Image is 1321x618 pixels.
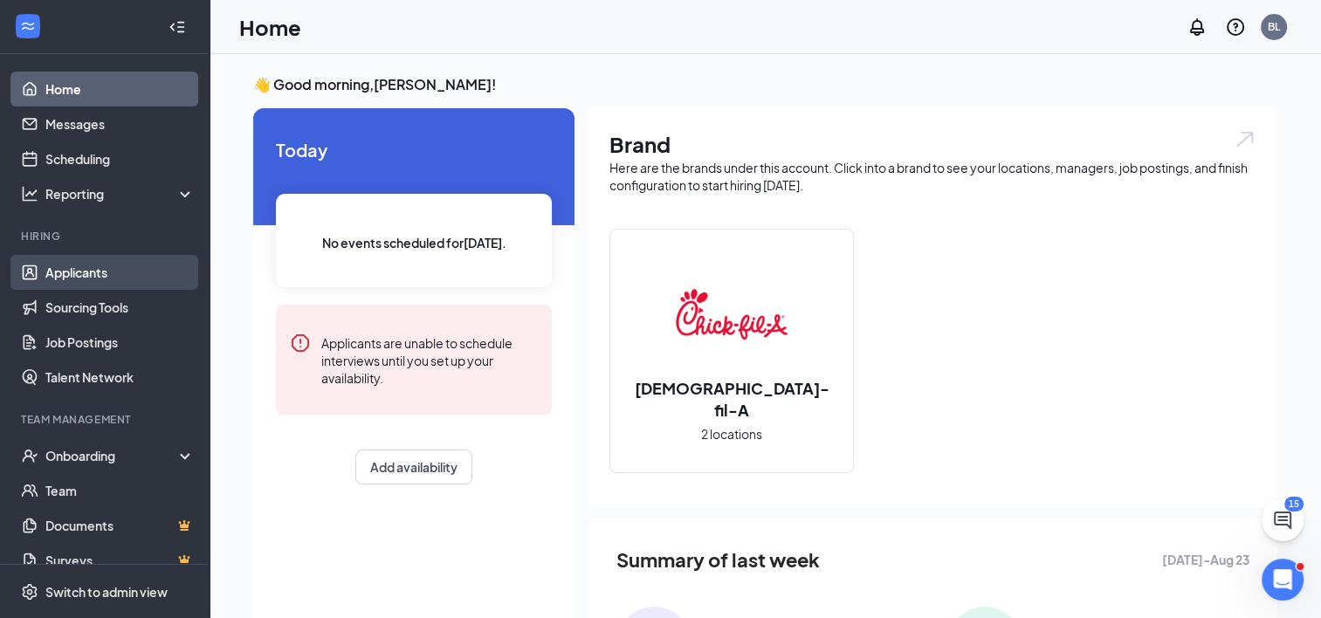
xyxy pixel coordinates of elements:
a: Job Postings [45,325,195,360]
a: Applicants [45,255,195,290]
h3: 👋 Good morning, [PERSON_NAME] ! [253,75,1277,94]
svg: Error [290,333,311,354]
iframe: Intercom live chat [1262,559,1304,601]
button: Add availability [355,450,472,484]
span: Summary of last week [616,545,820,575]
div: 15 [1284,497,1304,512]
svg: Collapse [169,18,186,36]
a: Home [45,72,195,106]
a: SurveysCrown [45,543,195,578]
h1: Brand [609,129,1256,159]
a: Talent Network [45,360,195,395]
div: Switch to admin view [45,583,168,601]
a: Messages [45,106,195,141]
div: Applicants are unable to schedule interviews until you set up your availability. [321,333,538,387]
span: Today [276,136,552,163]
svg: QuestionInfo [1225,17,1246,38]
img: open.6027fd2a22e1237b5b06.svg [1234,129,1256,149]
svg: WorkstreamLogo [19,17,37,35]
div: Here are the brands under this account. Click into a brand to see your locations, managers, job p... [609,159,1256,194]
span: [DATE] - Aug 23 [1162,550,1249,569]
svg: ChatActive [1272,510,1293,531]
a: Team [45,473,195,508]
div: Reporting [45,185,196,203]
h1: Home [239,12,301,42]
img: Chick-fil-A [676,258,788,370]
button: ChatActive [1262,499,1304,541]
span: No events scheduled for [DATE] . [322,233,506,252]
span: 2 locations [701,424,762,443]
svg: Notifications [1187,17,1207,38]
div: Team Management [21,412,191,427]
a: Sourcing Tools [45,290,195,325]
svg: UserCheck [21,447,38,464]
svg: Analysis [21,185,38,203]
div: BL [1268,19,1280,34]
div: Hiring [21,229,191,244]
a: Scheduling [45,141,195,176]
a: DocumentsCrown [45,508,195,543]
svg: Settings [21,583,38,601]
div: Onboarding [45,447,180,464]
h2: [DEMOGRAPHIC_DATA]-fil-A [610,377,853,421]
